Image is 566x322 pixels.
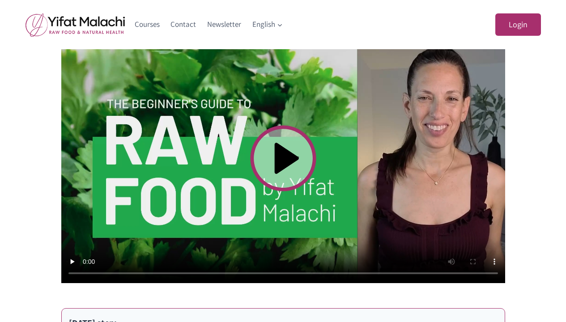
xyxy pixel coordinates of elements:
[247,14,288,35] button: Child menu of English
[202,14,247,35] a: Newsletter
[26,13,125,37] img: yifat_logo41_en.png
[129,14,289,35] nav: Primary Navigation
[495,13,541,36] a: Login
[165,14,202,35] a: Contact
[129,14,166,35] a: Courses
